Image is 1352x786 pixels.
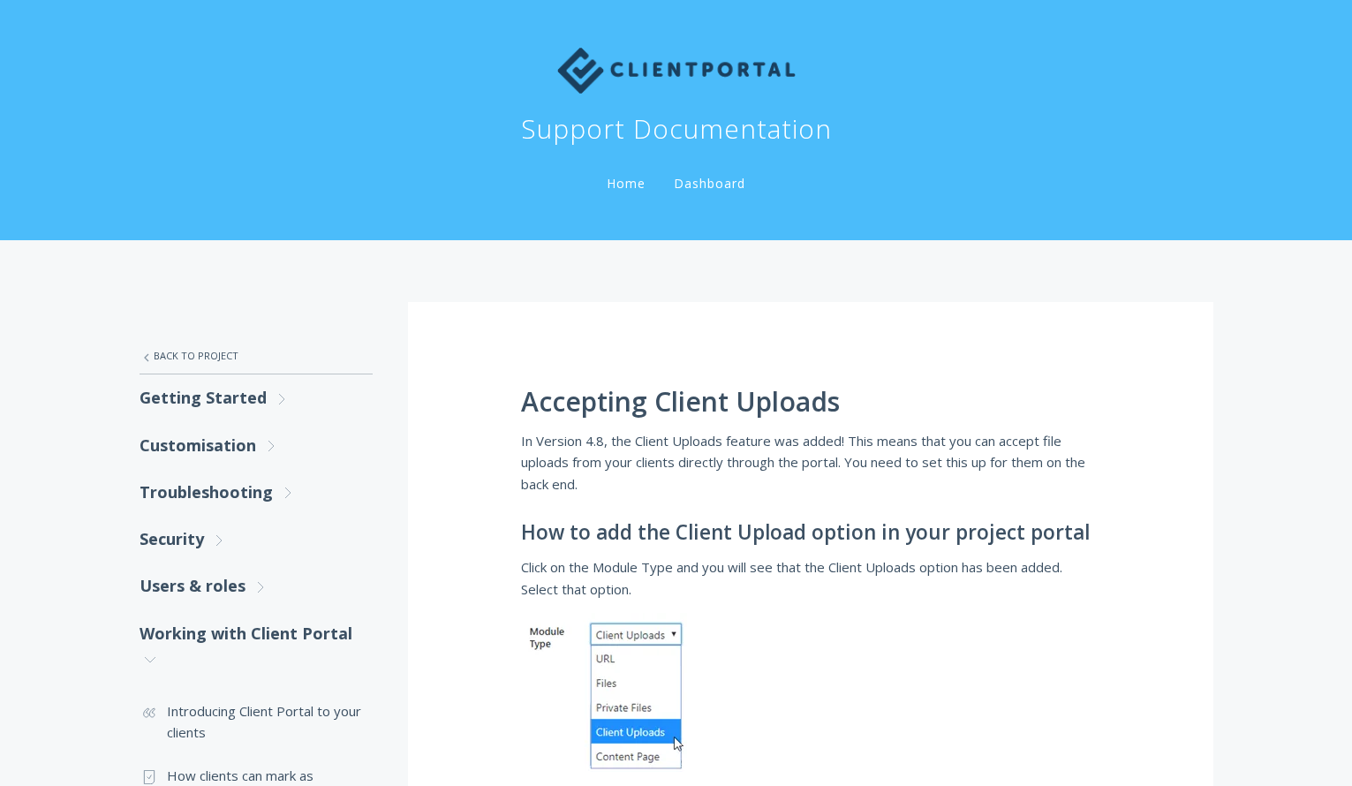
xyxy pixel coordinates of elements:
a: Back to Project [140,337,373,374]
a: Introducing Client Portal to your clients [140,690,373,754]
h1: Support Documentation [521,111,832,147]
a: Users & roles [140,563,373,609]
a: Dashboard [670,175,749,192]
img: Accept Client Uploads in Client Portal [521,613,687,772]
a: Home [603,175,649,192]
a: Security [140,516,373,563]
h1: Accepting Client Uploads [521,387,1100,417]
a: Customisation [140,422,373,469]
a: Working with Client Portal [140,610,373,684]
p: Click on the Module Type and you will see that the Client Uploads option has been added. Select t... [521,556,1100,600]
p: In Version 4.8, the Client Uploads feature was added! This means that you can accept file uploads... [521,430,1100,495]
a: Getting Started [140,374,373,421]
h3: How to add the Client Upload option in your project portal [521,521,1100,543]
a: Troubleshooting [140,469,373,516]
